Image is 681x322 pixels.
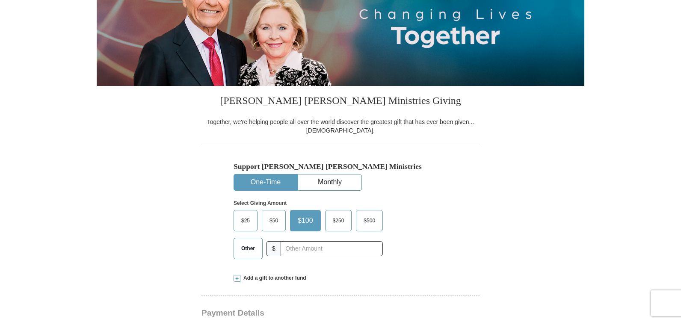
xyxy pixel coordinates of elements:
span: Add a gift to another fund [240,275,306,282]
h5: Support [PERSON_NAME] [PERSON_NAME] Ministries [234,162,447,171]
span: $ [266,241,281,256]
span: $25 [237,214,254,227]
h3: [PERSON_NAME] [PERSON_NAME] Ministries Giving [201,86,480,118]
h3: Payment Details [201,308,420,318]
div: Together, we're helping people all over the world discover the greatest gift that has ever been g... [201,118,480,135]
span: $100 [293,214,317,227]
button: Monthly [298,174,361,190]
span: Other [237,242,259,255]
button: One-Time [234,174,297,190]
span: $250 [329,214,349,227]
strong: Select Giving Amount [234,200,287,206]
span: $500 [359,214,379,227]
span: $50 [265,214,282,227]
input: Other Amount [281,241,383,256]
